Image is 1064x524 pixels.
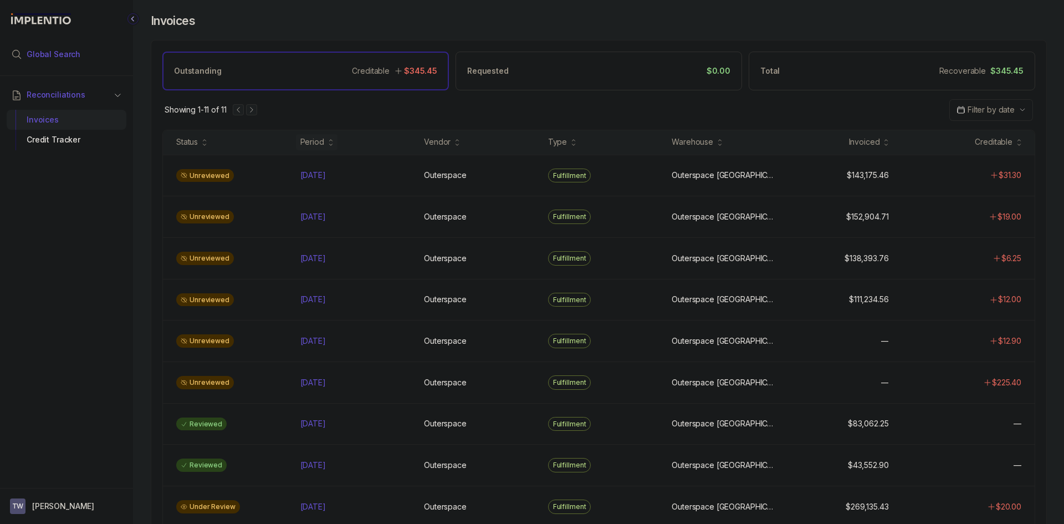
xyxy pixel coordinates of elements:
p: $152,904.71 [846,211,888,222]
div: Creditable [975,136,1012,147]
div: Invoiced [849,136,880,147]
div: Unreviewed [176,252,234,265]
p: Recoverable [939,65,986,77]
p: Fulfillment [553,170,586,181]
p: Outerspace [GEOGRAPHIC_DATA] [672,501,774,512]
div: Unreviewed [176,210,234,223]
p: [DATE] [300,170,326,181]
p: Fulfillment [553,460,586,471]
p: [DATE] [300,418,326,429]
p: $225.40 [992,377,1021,388]
span: Filter by date [968,105,1015,114]
span: Global Search [27,49,80,60]
button: Reconciliations [7,83,126,107]
p: — [1014,418,1021,429]
p: Fulfillment [553,419,586,430]
p: Outerspace [424,377,467,388]
p: Outerspace [GEOGRAPHIC_DATA] [672,335,774,347]
button: Date Range Picker [949,99,1033,120]
p: Fulfillment [553,501,586,512]
div: Unreviewed [176,334,234,348]
button: User initials[PERSON_NAME] [10,498,123,514]
p: $19.00 [997,211,1021,222]
p: $31.30 [999,170,1021,181]
p: $345.45 [990,65,1024,77]
h4: Invoices [151,13,195,29]
span: User initials [10,498,25,514]
div: Reviewed [176,459,227,472]
p: Outerspace [GEOGRAPHIC_DATA] [672,377,774,388]
p: $345.45 [404,65,437,77]
div: Unreviewed [176,376,234,389]
p: $12.00 [998,294,1021,305]
p: Outerspace [GEOGRAPHIC_DATA] [672,170,774,181]
div: Unreviewed [176,293,234,307]
p: — [1014,460,1021,471]
p: Outerspace [424,211,467,222]
p: $20.00 [996,501,1021,512]
p: Outerspace [GEOGRAPHIC_DATA] [672,294,774,305]
p: Outerspace [424,460,467,471]
p: $269,135.43 [846,501,888,512]
p: Outerspace [GEOGRAPHIC_DATA] [672,211,774,222]
p: Outerspace [424,294,467,305]
p: [DATE] [300,335,326,347]
div: Status [176,136,198,147]
p: Fulfillment [553,253,586,264]
p: Outerspace [GEOGRAPHIC_DATA] [672,418,774,429]
p: — [881,377,889,388]
div: Period [300,136,324,147]
search: Date Range Picker [956,104,1015,115]
p: $143,175.46 [847,170,888,181]
p: Outerspace [GEOGRAPHIC_DATA] [672,253,774,264]
p: Outerspace [424,418,467,429]
div: Type [548,136,567,147]
p: Fulfillment [553,294,586,306]
p: $138,393.76 [845,253,888,264]
p: Outerspace [424,253,467,264]
div: Under Review [176,500,240,513]
p: $43,552.90 [848,460,889,471]
p: [PERSON_NAME] [32,501,94,512]
p: $6.25 [1001,253,1021,264]
p: Total [760,65,780,77]
div: Reconciliations [7,108,126,152]
p: Outerspace [424,170,467,181]
p: $111,234.56 [849,294,888,305]
p: $12.90 [998,335,1021,347]
div: Vendor [424,136,451,147]
p: [DATE] [300,294,326,305]
div: Credit Tracker [16,130,117,150]
div: Collapse Icon [126,12,140,26]
p: Fulfillment [553,377,586,388]
p: Showing 1-11 of 11 [165,104,226,115]
p: [DATE] [300,253,326,264]
div: Unreviewed [176,169,234,182]
p: Creditable [352,65,390,77]
div: Warehouse [672,136,713,147]
div: Reviewed [176,418,227,431]
p: Outerspace [424,501,467,512]
p: [DATE] [300,377,326,388]
p: — [881,335,889,347]
p: Fulfillment [553,211,586,222]
p: Outerspace [424,335,467,347]
div: Remaining page entries [165,104,226,115]
p: [DATE] [300,460,326,471]
p: $0.00 [707,65,730,77]
div: Invoices [16,110,117,130]
p: Outstanding [174,65,221,77]
span: Reconciliations [27,89,85,100]
p: Outerspace [GEOGRAPHIC_DATA] [672,460,774,471]
p: $83,062.25 [848,418,889,429]
p: Fulfillment [553,335,586,347]
p: Requested [467,65,509,77]
p: [DATE] [300,501,326,512]
p: [DATE] [300,211,326,222]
